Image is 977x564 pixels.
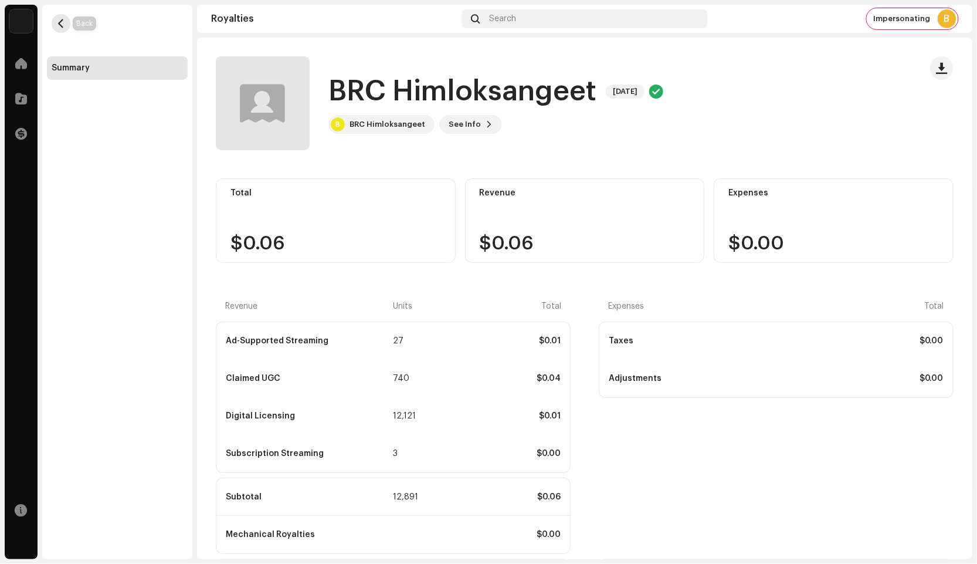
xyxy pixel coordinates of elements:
[429,336,561,346] div: $0.01
[429,374,561,383] div: $0.04
[395,530,561,539] div: $0.00
[465,178,705,263] re-o-card-value: Revenue
[609,374,775,383] div: Adjustments
[393,302,427,311] div: Units
[350,120,425,129] div: BRC Himloksangeet
[429,411,561,421] div: $0.01
[216,178,456,263] re-o-card-value: Total
[393,449,426,458] div: 3
[938,9,956,28] div: B
[439,115,502,134] button: See Info
[609,336,775,346] div: Taxes
[489,14,516,23] span: Search
[226,374,391,383] div: Claimed UGC
[226,336,391,346] div: Ad-Supported Streaming
[230,188,441,198] div: Total
[52,63,90,73] div: Summary
[714,178,954,263] re-o-card-value: Expenses
[225,302,391,311] div: Revenue
[226,449,391,458] div: Subscription Streaming
[226,492,391,502] div: Subtotal
[47,56,188,80] re-m-nav-item: Summary
[226,530,392,539] div: Mechanical Royalties
[480,188,690,198] div: Revenue
[328,73,596,110] h1: BRC Himloksangeet
[393,374,426,383] div: 740
[393,411,426,421] div: 12,121
[608,302,775,311] div: Expenses
[874,14,931,23] span: Impersonating
[429,492,561,502] div: $0.06
[606,85,644,99] span: [DATE]
[449,113,481,136] span: See Info
[393,492,426,502] div: 12,891
[211,14,457,23] div: Royalties
[778,374,944,383] div: $0.00
[429,302,561,311] div: Total
[393,336,426,346] div: 27
[778,336,944,346] div: $0.00
[9,9,33,33] img: 10d72f0b-d06a-424f-aeaa-9c9f537e57b6
[226,411,391,421] div: Digital Licensing
[429,449,561,458] div: $0.00
[331,117,345,131] div: B
[778,302,945,311] div: Total
[728,188,939,198] div: Expenses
